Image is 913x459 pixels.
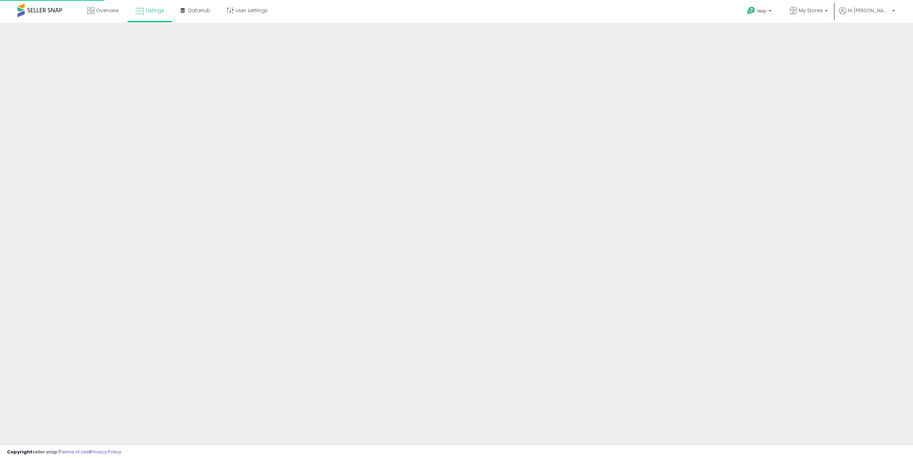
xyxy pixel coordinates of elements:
[96,7,119,14] span: Overview
[188,7,210,14] span: DataHub
[747,6,755,15] i: Get Help
[799,7,823,14] span: My Stores
[757,8,767,14] span: Help
[839,7,895,23] a: Hi [PERSON_NAME]
[146,7,164,14] span: Listings
[742,1,779,23] a: Help
[848,7,890,14] span: Hi [PERSON_NAME]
